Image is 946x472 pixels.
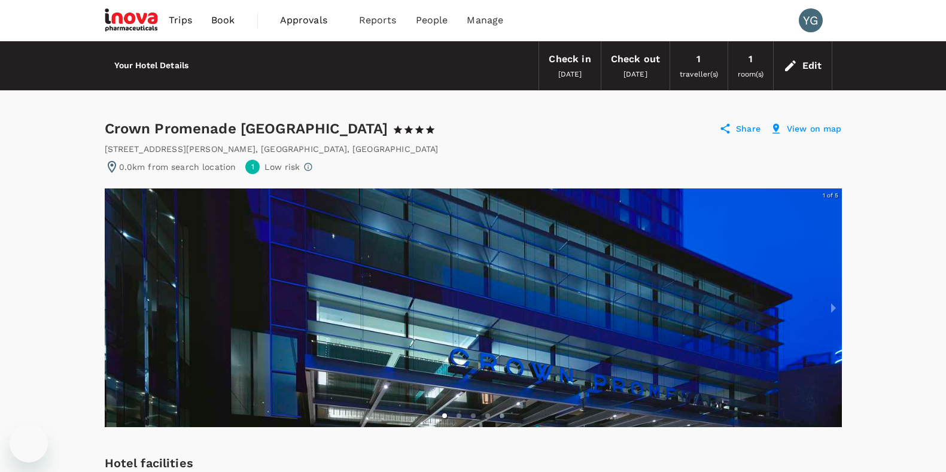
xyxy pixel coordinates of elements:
li: slide item 2 [457,413,461,418]
div: [STREET_ADDRESS][PERSON_NAME] , [GEOGRAPHIC_DATA] , [GEOGRAPHIC_DATA] [105,143,439,155]
p: 0.0km from search location [119,161,236,173]
h6: Your Hotel Details [114,59,189,72]
span: traveller(s) [680,70,718,78]
iframe: Button to launch messaging window [10,424,48,462]
p: Share [736,123,761,135]
p: View on map [787,123,842,135]
span: Approvals [280,13,340,28]
li: slide item 5 [500,413,504,418]
div: YG [799,8,823,32]
span: Trips [169,13,192,28]
div: Crown Promenade [GEOGRAPHIC_DATA] [105,119,446,138]
span: [DATE] [623,70,647,78]
div: Edit [802,57,822,74]
span: People [416,13,448,28]
div: Check out [611,51,660,68]
p: Low risk [264,161,300,173]
span: room(s) [738,70,764,78]
button: next slide / item [825,188,842,427]
span: Manage [467,13,503,28]
span: Book [211,13,235,28]
li: slide item 3 [471,413,476,418]
p: 1 of 5 [820,188,842,203]
div: 1 [749,51,753,68]
span: Reports [359,13,397,28]
div: 1 [696,51,701,68]
img: iNova Pharmaceuticals [105,7,160,34]
div: Check in [549,51,591,68]
span: [DATE] [558,70,582,78]
li: slide item 1 [442,413,447,418]
span: 1 [251,162,254,173]
li: slide item 4 [485,413,490,418]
